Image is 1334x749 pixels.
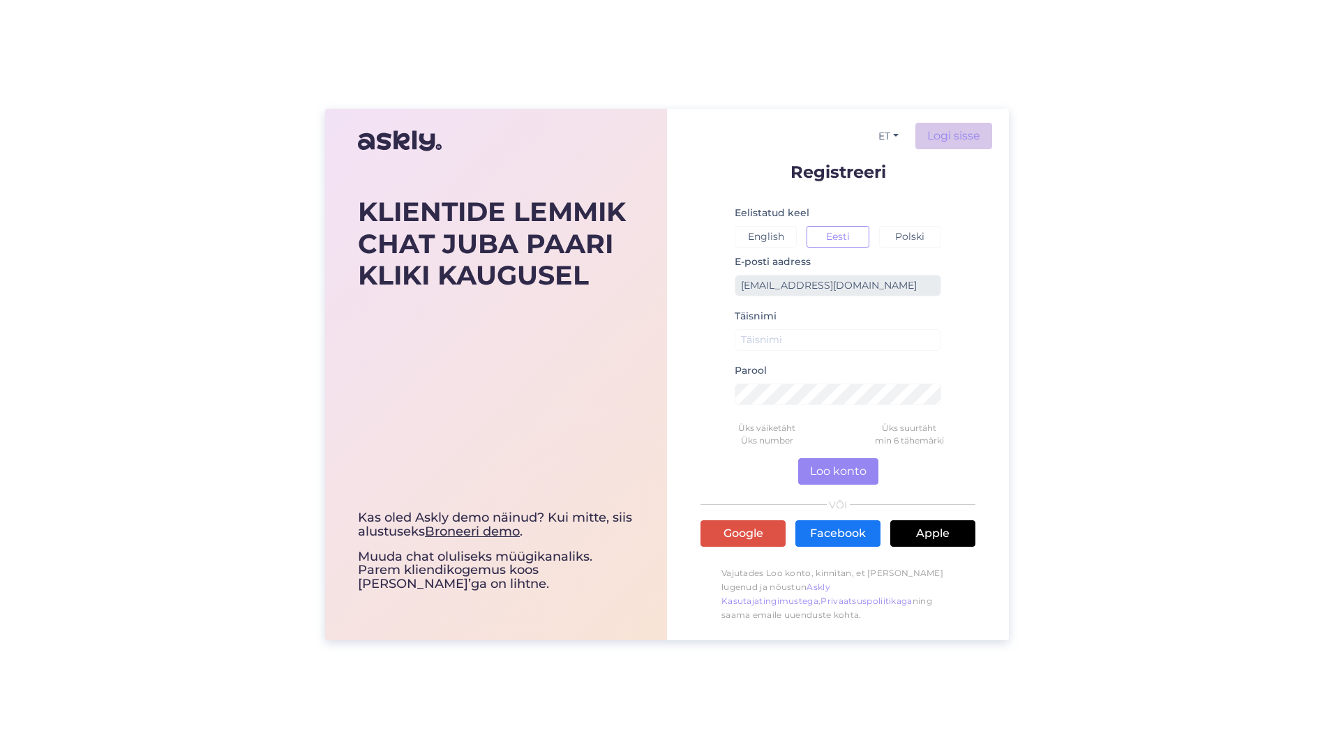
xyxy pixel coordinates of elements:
[873,126,904,146] button: ET
[879,226,941,248] button: Polski
[735,275,941,296] input: Sisesta e-posti aadress
[358,196,634,292] div: KLIENTIDE LEMMIK CHAT JUBA PAARI KLIKI KAUGUSEL
[795,520,880,547] a: Facebook
[735,226,797,248] button: English
[890,520,975,547] a: Apple
[915,123,992,149] a: Logi sisse
[820,596,912,606] a: Privaatsuspoliitikaga
[798,458,878,485] button: Loo konto
[696,422,838,434] div: Üks väiketäht
[838,422,980,434] div: Üks suurtäht
[807,226,869,248] button: Eesti
[358,124,442,158] img: Askly
[700,559,975,629] p: Vajutades Loo konto, kinnitan, et [PERSON_NAME] lugenud ja nõustun , ning saama emaile uuenduste ...
[735,309,777,324] label: Täisnimi
[358,511,634,539] div: Kas oled Askly demo näinud? Kui mitte, siis alustuseks .
[358,511,634,591] div: Muuda chat oluliseks müügikanaliks. Parem kliendikogemus koos [PERSON_NAME]’ga on lihtne.
[735,255,811,269] label: E-posti aadress
[425,524,520,539] a: Broneeri demo
[696,434,838,447] div: Üks number
[700,520,786,547] a: Google
[735,206,809,220] label: Eelistatud keel
[700,163,975,181] p: Registreeri
[735,363,767,378] label: Parool
[838,434,980,447] div: min 6 tähemärki
[827,500,850,510] span: VÕI
[735,329,941,351] input: Täisnimi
